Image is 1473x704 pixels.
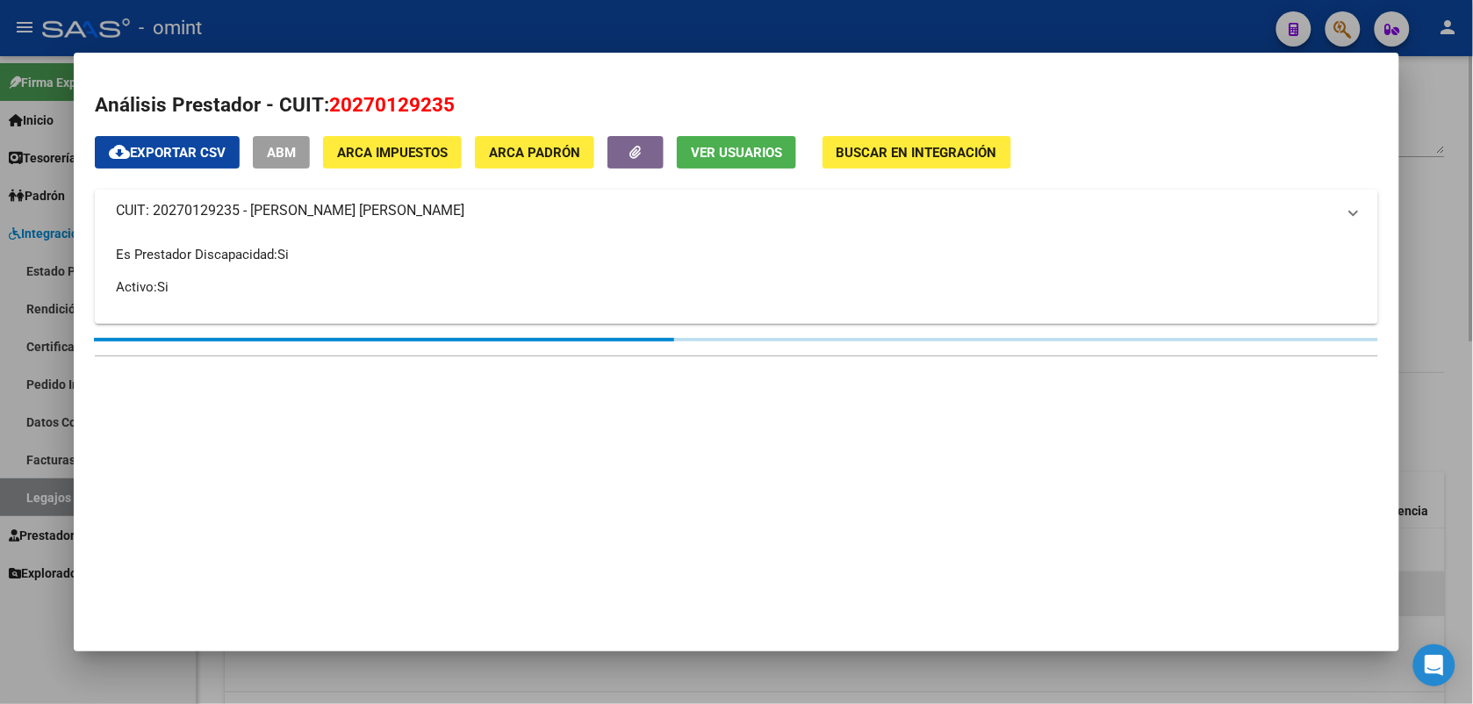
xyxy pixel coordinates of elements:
[253,136,310,169] button: ABM
[109,141,130,162] mat-icon: cloud_download
[837,145,997,161] span: Buscar en Integración
[489,145,580,161] span: ARCA Padrón
[116,245,1357,264] p: Es Prestador Discapacidad:
[329,93,455,116] span: 20270129235
[475,136,594,169] button: ARCA Padrón
[157,279,169,295] span: Si
[95,232,1378,324] div: CUIT: 20270129235 - [PERSON_NAME] [PERSON_NAME]
[95,136,240,169] button: Exportar CSV
[116,277,1357,297] p: Activo:
[677,136,796,169] button: Ver Usuarios
[1413,644,1455,686] div: Open Intercom Messenger
[337,145,448,161] span: ARCA Impuestos
[691,145,782,161] span: Ver Usuarios
[323,136,462,169] button: ARCA Impuestos
[267,145,296,161] span: ABM
[109,145,226,161] span: Exportar CSV
[95,190,1378,232] mat-expansion-panel-header: CUIT: 20270129235 - [PERSON_NAME] [PERSON_NAME]
[277,247,289,262] span: Si
[116,200,1336,221] mat-panel-title: CUIT: 20270129235 - [PERSON_NAME] [PERSON_NAME]
[823,136,1011,169] button: Buscar en Integración
[95,90,1378,120] h2: Análisis Prestador - CUIT:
